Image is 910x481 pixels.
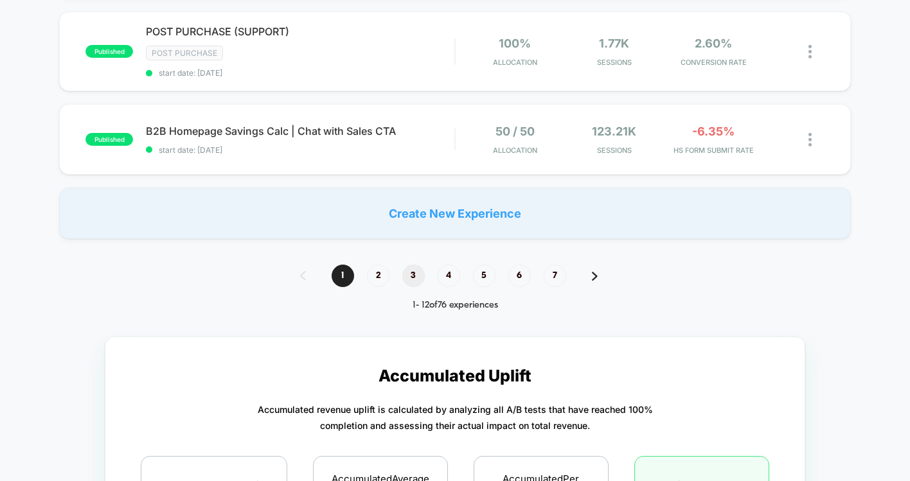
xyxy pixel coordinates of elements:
[567,146,661,155] span: Sessions
[258,401,653,433] p: Accumulated revenue uplift is calculated by analyzing all A/B tests that have reached 100% comple...
[59,188,851,239] div: Create New Experience
[379,366,531,385] p: Accumulated Uplift
[493,58,537,67] span: Allocation
[402,265,425,287] span: 3
[146,145,454,155] span: start date: [DATE]
[146,46,223,60] span: Post Purchase
[592,125,636,138] span: 123.21k
[508,265,531,287] span: 6
[493,146,537,155] span: Allocation
[287,300,623,311] div: 1 - 12 of 76 experiences
[808,133,812,146] img: close
[146,68,454,78] span: start date: [DATE]
[692,125,735,138] span: -6.35%
[473,265,495,287] span: 5
[499,37,531,50] span: 100%
[695,37,732,50] span: 2.60%
[592,272,598,281] img: pagination forward
[808,45,812,58] img: close
[146,25,454,38] span: POST PURCHASE (SUPPORT)
[85,45,133,58] span: published
[367,265,389,287] span: 2
[495,125,535,138] span: 50 / 50
[567,58,661,67] span: Sessions
[438,265,460,287] span: 4
[85,133,133,146] span: published
[544,265,566,287] span: 7
[332,265,354,287] span: 1
[599,37,629,50] span: 1.77k
[667,146,760,155] span: Hs Form Submit Rate
[146,125,454,137] span: B2B Homepage Savings Calc | Chat with Sales CTA
[667,58,760,67] span: CONVERSION RATE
